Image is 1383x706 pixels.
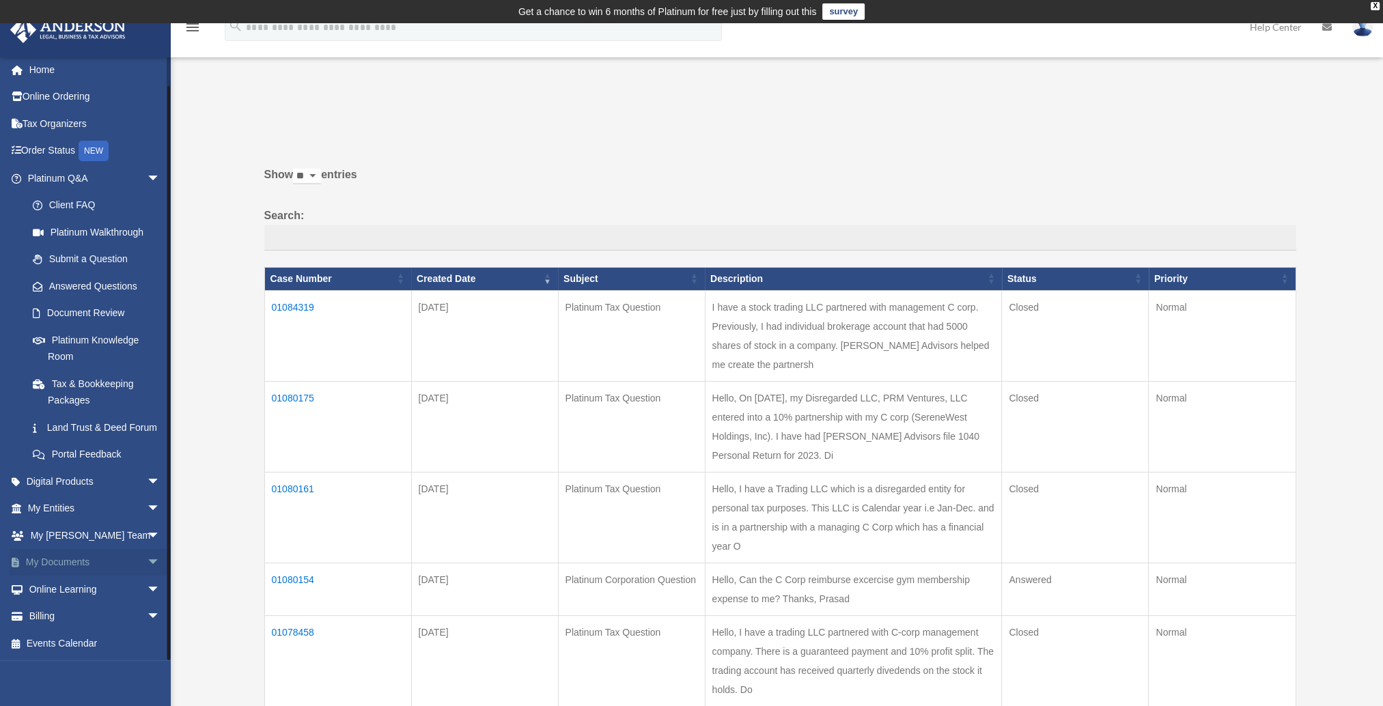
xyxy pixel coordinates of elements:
span: arrow_drop_down [147,576,174,604]
a: Land Trust & Deed Forum [19,414,174,441]
td: Hello, Can the C Corp reimburse excercise gym membership expense to me? Thanks, Prasad [705,563,1002,615]
div: NEW [79,141,109,161]
a: My Entitiesarrow_drop_down [10,495,181,522]
td: Platinum Corporation Question [558,563,705,615]
span: arrow_drop_down [147,495,174,523]
td: Hello, I have a Trading LLC which is a disregarded entity for personal tax purposes. This LLC is ... [705,472,1002,563]
a: menu [184,24,201,36]
a: Answered Questions [19,272,167,300]
a: Online Ordering [10,83,181,111]
a: Submit a Question [19,246,174,273]
td: Normal [1149,472,1296,563]
span: arrow_drop_down [147,549,174,577]
select: Showentries [293,169,321,184]
a: Home [10,56,181,83]
label: Show entries [264,165,1296,198]
td: Platinum Tax Question [558,290,705,381]
td: Closed [1002,290,1149,381]
a: My [PERSON_NAME] Teamarrow_drop_down [10,522,181,549]
td: 01080175 [264,381,411,472]
th: Case Number: activate to sort column ascending [264,268,411,291]
th: Description: activate to sort column ascending [705,268,1002,291]
img: Anderson Advisors Platinum Portal [6,16,130,43]
th: Priority: activate to sort column ascending [1149,268,1296,291]
td: Hello, On [DATE], my Disregarded LLC, PRM Ventures, LLC entered into a 10% partnership with my C ... [705,381,1002,472]
td: [DATE] [411,563,558,615]
span: arrow_drop_down [147,522,174,550]
a: survey [822,3,865,20]
td: [DATE] [411,290,558,381]
i: menu [184,19,201,36]
div: Get a chance to win 6 months of Platinum for free just by filling out this [518,3,817,20]
th: Subject: activate to sort column ascending [558,268,705,291]
td: [DATE] [411,615,558,706]
i: search [228,18,243,33]
span: arrow_drop_down [147,603,174,631]
a: Order StatusNEW [10,137,181,165]
th: Created Date: activate to sort column ascending [411,268,558,291]
th: Status: activate to sort column ascending [1002,268,1149,291]
a: Digital Productsarrow_drop_down [10,468,181,495]
td: Closed [1002,472,1149,563]
td: [DATE] [411,381,558,472]
span: arrow_drop_down [147,468,174,496]
label: Search: [264,206,1296,251]
td: Platinum Tax Question [558,381,705,472]
td: 01080161 [264,472,411,563]
a: Platinum Q&Aarrow_drop_down [10,165,174,192]
td: I have a stock trading LLC partnered with management C corp. Previously, I had individual brokera... [705,290,1002,381]
a: Events Calendar [10,630,181,657]
td: Closed [1002,615,1149,706]
td: 01080154 [264,563,411,615]
a: My Documentsarrow_drop_down [10,549,181,576]
img: User Pic [1352,17,1373,37]
a: Platinum Walkthrough [19,218,174,246]
a: Billingarrow_drop_down [10,603,181,630]
a: Tax Organizers [10,110,181,137]
td: Normal [1149,615,1296,706]
a: Tax & Bookkeeping Packages [19,370,174,414]
td: Closed [1002,381,1149,472]
td: Answered [1002,563,1149,615]
a: Platinum Knowledge Room [19,326,174,370]
td: Platinum Tax Question [558,615,705,706]
td: 01078458 [264,615,411,706]
td: Platinum Tax Question [558,472,705,563]
td: Hello, I have a trading LLC partnered with C-corp management company. There is a guaranteed payme... [705,615,1002,706]
a: Document Review [19,300,174,327]
td: Normal [1149,563,1296,615]
span: arrow_drop_down [147,165,174,193]
td: 01084319 [264,290,411,381]
a: Client FAQ [19,192,174,219]
a: Online Learningarrow_drop_down [10,576,181,603]
a: Portal Feedback [19,441,174,468]
td: Normal [1149,290,1296,381]
div: close [1371,2,1380,10]
td: [DATE] [411,472,558,563]
input: Search: [264,225,1296,251]
td: Normal [1149,381,1296,472]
